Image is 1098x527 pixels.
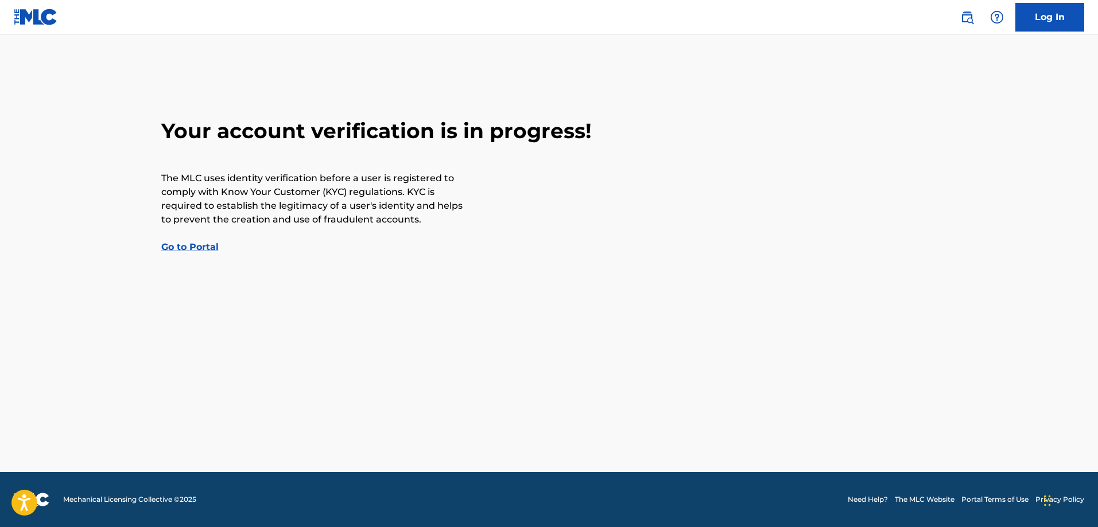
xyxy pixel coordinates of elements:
[63,494,196,505] span: Mechanical Licensing Collective © 2025
[960,10,974,24] img: search
[1041,472,1098,527] iframe: Chat Widget
[161,118,937,144] h2: Your account verification is in progress!
[14,493,49,506] img: logo
[1044,483,1051,518] div: Drag
[1035,494,1084,505] a: Privacy Policy
[986,6,1008,29] div: Help
[895,494,955,505] a: The MLC Website
[161,171,465,227] p: The MLC uses identity verification before a user is registered to comply with Know Your Customer ...
[956,6,979,29] a: Public Search
[848,494,888,505] a: Need Help?
[990,10,1004,24] img: help
[14,9,58,25] img: MLC Logo
[961,494,1029,505] a: Portal Terms of Use
[1015,3,1084,32] a: Log In
[161,241,219,252] a: Go to Portal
